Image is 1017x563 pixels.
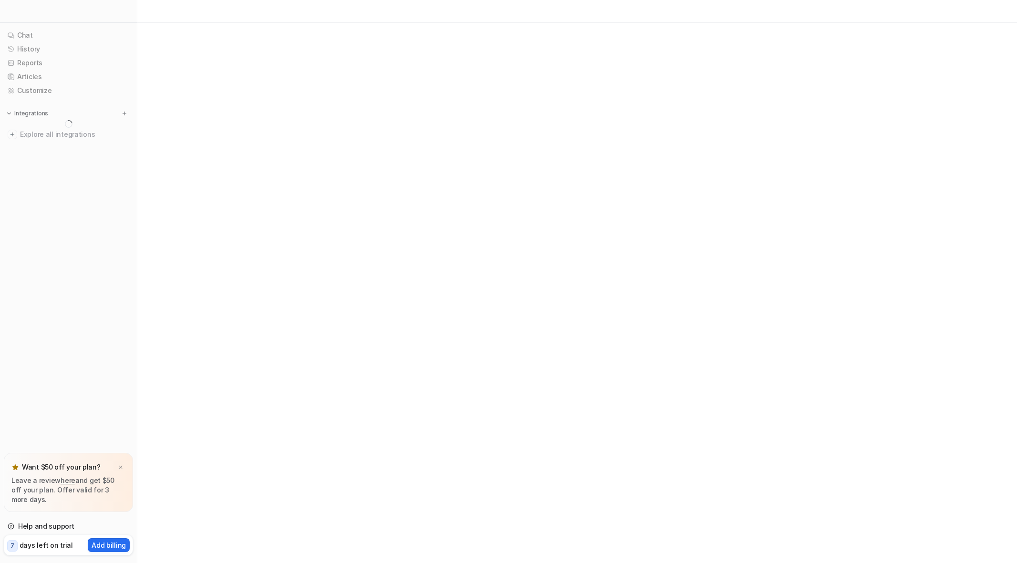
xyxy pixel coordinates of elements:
span: Explore all integrations [20,127,129,142]
p: days left on trial [20,540,73,550]
p: Want $50 off your plan? [22,462,101,472]
img: expand menu [6,110,12,117]
a: here [61,476,75,484]
img: x [118,464,123,471]
a: Help and support [4,520,133,533]
button: Add billing [88,538,130,552]
a: Chat [4,29,133,42]
img: explore all integrations [8,130,17,139]
button: Integrations [4,109,51,118]
p: Leave a review and get $50 off your plan. Offer valid for 3 more days. [11,476,125,504]
a: Reports [4,56,133,70]
p: Add billing [92,540,126,550]
a: History [4,42,133,56]
a: Explore all integrations [4,128,133,141]
img: menu_add.svg [121,110,128,117]
a: Customize [4,84,133,97]
a: Articles [4,70,133,83]
p: 7 [10,542,14,550]
p: Integrations [14,110,48,117]
img: star [11,463,19,471]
